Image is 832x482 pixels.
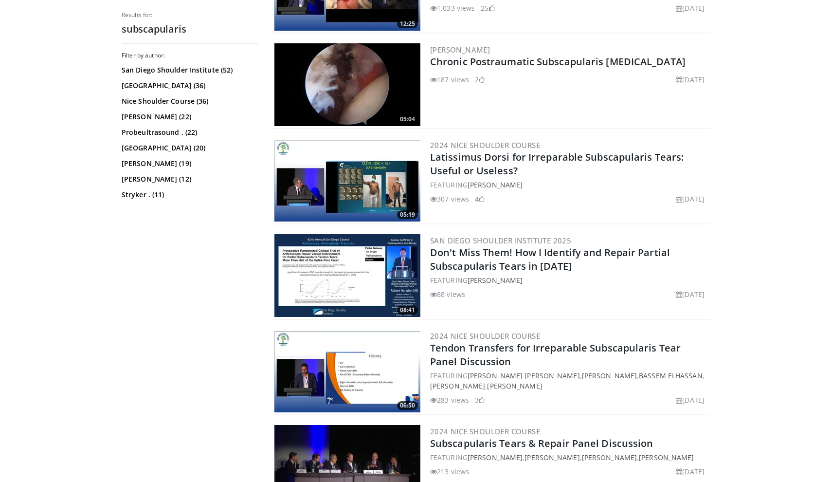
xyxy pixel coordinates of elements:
a: Nice Shoulder Course (36) [122,96,255,106]
a: 05:04 [274,43,420,126]
a: [PERSON_NAME] (12) [122,174,255,184]
img: 76046422-bff2-4a65-a8ed-beaeea894338.300x170_q85_crop-smart_upscale.jpg [274,139,420,222]
span: 05:19 [397,210,418,219]
span: 12:25 [397,19,418,28]
a: [PERSON_NAME] (22) [122,112,255,122]
span: 08:41 [397,306,418,315]
li: [DATE] [676,466,705,477]
a: [PERSON_NAME] [PERSON_NAME] [468,371,580,380]
h2: subscapularis [122,23,258,36]
a: [PERSON_NAME] [468,276,523,285]
li: 2 [475,74,485,85]
a: [PERSON_NAME] [525,453,579,462]
li: 213 views [430,466,469,477]
a: 2024 Nice Shoulder Course [430,140,540,150]
a: [GEOGRAPHIC_DATA] (20) [122,143,255,153]
a: 06:50 [274,330,420,412]
h3: Filter by author: [122,52,258,59]
a: [PERSON_NAME] (19) [122,159,255,168]
div: FEATURING , , , , [430,371,708,391]
a: San Diego Shoulder Institute (52) [122,65,255,75]
li: 283 views [430,395,469,405]
img: 43ddb0dd-e776-4a3c-93ea-be328d930595.300x170_q85_crop-smart_upscale.jpg [274,234,420,317]
a: [PERSON_NAME] [430,45,490,55]
a: [PERSON_NAME] [639,453,694,462]
li: [DATE] [676,395,705,405]
a: 2024 Nice Shoulder Course [430,426,540,436]
a: [PERSON_NAME] [487,381,542,390]
a: 05:19 [274,139,420,222]
p: Results for: [122,11,258,19]
li: 3 [475,395,485,405]
li: 88 views [430,289,465,299]
li: 25 [481,3,494,13]
a: Latissimus Dorsi for Irreparable Subscapularis Tears: Useful or Useless? [430,150,684,177]
img: 54bc5a32-e397-41bd-9bd6-deab32342e0a.300x170_q85_crop-smart_upscale.jpg [274,330,420,412]
a: Stryker . (11) [122,190,255,200]
a: [PERSON_NAME] [582,453,637,462]
a: [PERSON_NAME] [468,453,523,462]
a: Don't Miss Them! How I Identify and Repair Partial Subscapularis Tears in [DATE] [430,246,670,273]
li: [DATE] [676,289,705,299]
li: 1,033 views [430,3,475,13]
li: [DATE] [676,74,705,85]
span: 06:50 [397,401,418,410]
a: 2024 Nice Shoulder Course [430,331,540,341]
li: 307 views [430,194,469,204]
a: 08:41 [274,234,420,317]
a: [PERSON_NAME] [468,180,523,189]
a: Chronic Postraumatic Subscapularis [MEDICAL_DATA] [430,55,686,68]
a: Probeultrasound . (22) [122,128,255,137]
li: [DATE] [676,3,705,13]
a: [PERSON_NAME] [430,381,485,390]
div: FEATURING [430,275,708,285]
a: Tendon Transfers for Irreparable Subscapularis Tear Panel Discussion [430,341,681,368]
li: [DATE] [676,194,705,204]
li: 4 [475,194,485,204]
a: Bassem Elhassan [639,371,703,380]
li: 187 views [430,74,469,85]
img: 97b0119e-65f3-44a9-a7a0-2677564768fb.300x170_q85_crop-smart_upscale.jpg [274,43,420,126]
span: 05:04 [397,115,418,124]
a: [PERSON_NAME] [582,371,637,380]
div: FEATURING , , , [430,452,708,463]
a: San Diego Shoulder Institute 2025 [430,236,571,245]
div: FEATURING [430,180,708,190]
a: [GEOGRAPHIC_DATA] (36) [122,81,255,91]
a: Subscapularis Tears & Repair Panel Discussion [430,437,653,450]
